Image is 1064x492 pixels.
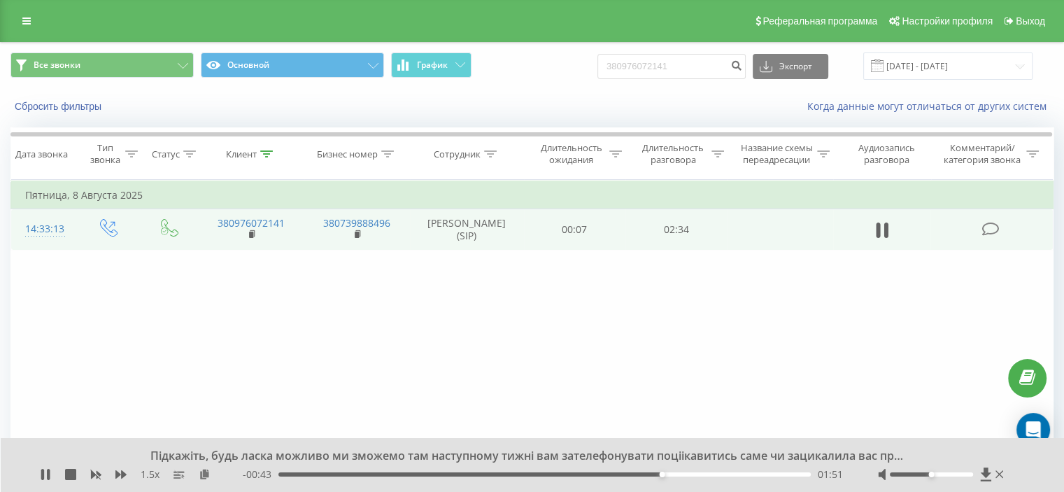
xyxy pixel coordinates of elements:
[941,142,1023,166] div: Комментарий/категория звонка
[537,142,607,166] div: Длительность ожидания
[88,142,121,166] div: Тип звонка
[625,209,727,250] td: 02:34
[141,468,159,482] span: 1.5 x
[638,142,708,166] div: Длительность разговора
[11,181,1054,209] td: Пятница, 8 Августа 2025
[218,216,285,230] a: 380976072141
[317,148,378,160] div: Бизнес номер
[902,15,993,27] span: Настройки профиля
[753,54,828,79] button: Экспорт
[1016,15,1045,27] span: Выход
[243,468,278,482] span: - 00:43
[323,216,390,230] a: 380739888496
[25,216,62,243] div: 14:33:13
[807,99,1054,113] a: Когда данные могут отличаться от других систем
[1016,413,1050,447] div: Open Intercom Messenger
[928,472,934,477] div: Accessibility label
[762,15,877,27] span: Реферальная программа
[201,52,384,78] button: Основной
[15,148,68,160] div: Дата звонка
[10,100,108,113] button: Сбросить фильтры
[34,59,80,71] span: Все звонки
[226,148,257,160] div: Клиент
[391,52,471,78] button: График
[152,148,180,160] div: Статус
[524,209,625,250] td: 00:07
[136,449,910,464] div: Підкажіть, будь ласка можливо ми зможемо там наступному тижні вам зателефонувати поціікавитись са...
[597,54,746,79] input: Поиск по номеру
[434,148,481,160] div: Сотрудник
[740,142,814,166] div: Название схемы переадресации
[417,60,448,70] span: График
[846,142,928,166] div: Аудиозапись разговора
[10,52,194,78] button: Все звонки
[410,209,524,250] td: [PERSON_NAME] (SIP)
[818,468,843,482] span: 01:51
[660,472,665,477] div: Accessibility label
